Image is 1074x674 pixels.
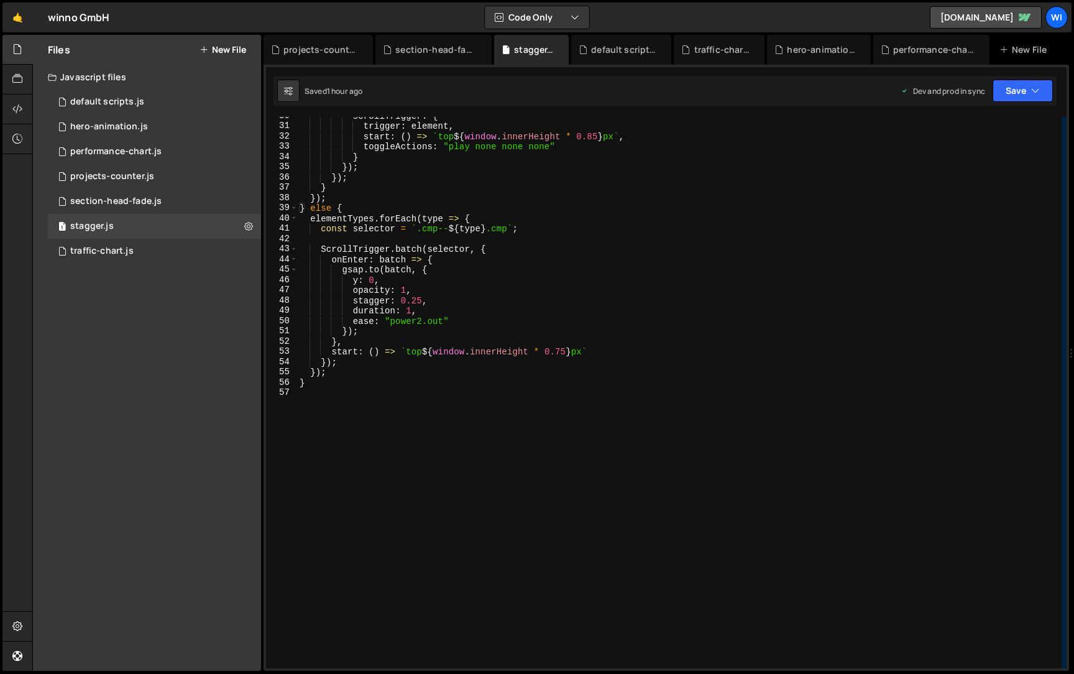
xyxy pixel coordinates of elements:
[787,44,856,56] div: hero-animation.js
[266,346,298,357] div: 53
[266,141,298,152] div: 33
[266,244,298,254] div: 43
[266,357,298,367] div: 54
[266,285,298,295] div: 47
[993,80,1053,102] button: Save
[48,114,261,139] div: 17342/48215.js
[70,196,162,207] div: section-head-fade.js
[2,2,33,32] a: 🤙
[70,121,148,132] div: hero-animation.js
[266,182,298,193] div: 37
[266,213,298,224] div: 40
[266,162,298,172] div: 35
[591,44,656,56] div: default scripts.js
[999,44,1052,56] div: New File
[266,131,298,142] div: 32
[395,44,477,56] div: section-head-fade.js
[48,164,261,189] div: 17342/48395.js
[48,139,261,164] div: 17342/48164.js
[70,246,134,257] div: traffic-chart.js
[266,223,298,234] div: 41
[266,326,298,336] div: 51
[485,6,589,29] button: Code Only
[48,90,261,114] div: 17342/48267.js
[58,223,66,233] span: 1
[266,295,298,306] div: 48
[266,172,298,183] div: 36
[70,171,154,182] div: projects-counter.js
[893,44,975,56] div: performance-chart.js
[266,305,298,316] div: 49
[266,264,298,275] div: 45
[266,203,298,213] div: 39
[48,189,261,214] div: 17342/48299.js
[283,44,358,56] div: projects-counter.js
[33,65,261,90] div: Javascript files
[1045,6,1068,29] a: wi
[266,254,298,265] div: 44
[266,275,298,285] div: 46
[901,86,985,96] div: Dev and prod in sync
[266,121,298,131] div: 31
[266,336,298,347] div: 52
[266,367,298,377] div: 55
[266,387,298,398] div: 57
[200,45,246,55] button: New File
[48,239,261,264] div: 17342/48247.js
[70,221,114,232] div: stagger.js
[514,44,554,56] div: stagger.js
[48,214,261,239] div: 17342/48268.js
[48,10,110,25] div: winno GmbH
[266,234,298,244] div: 42
[694,44,750,56] div: traffic-chart.js
[305,86,362,96] div: Saved
[266,193,298,203] div: 38
[70,96,144,108] div: default scripts.js
[266,316,298,326] div: 50
[930,6,1042,29] a: [DOMAIN_NAME]
[266,377,298,388] div: 56
[48,43,70,57] h2: Files
[266,152,298,162] div: 34
[70,146,162,157] div: performance-chart.js
[327,86,363,96] div: 1 hour ago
